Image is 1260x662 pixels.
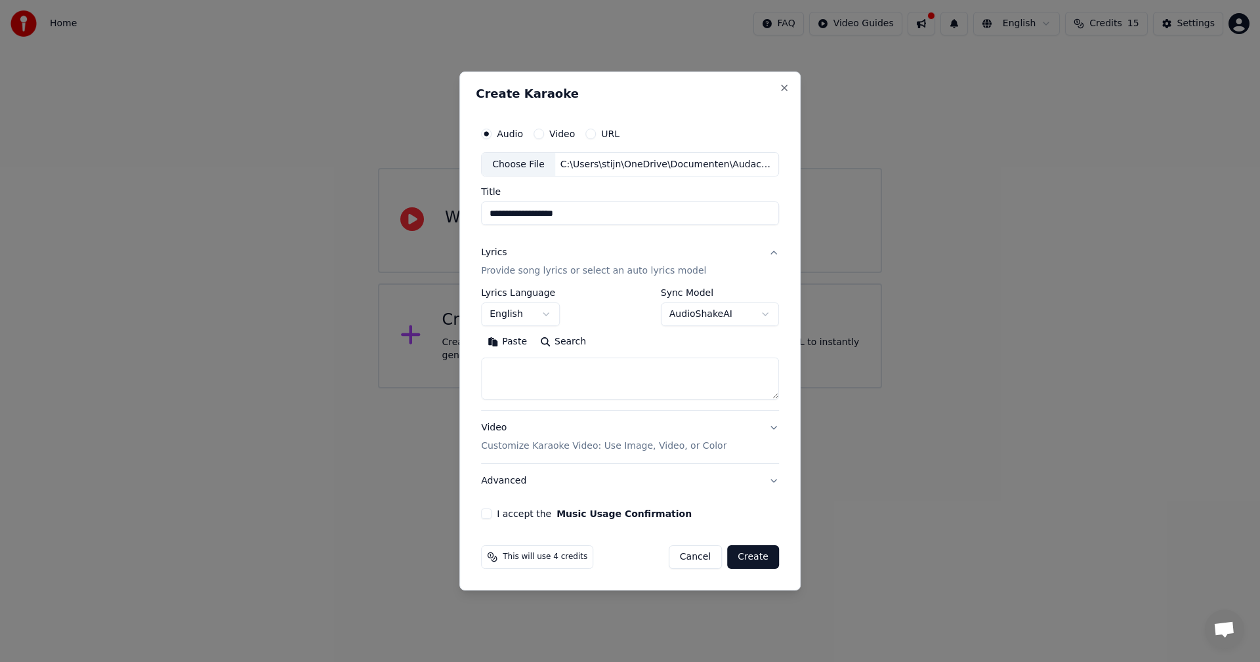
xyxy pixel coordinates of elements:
label: Lyrics Language [481,289,560,298]
div: C:\Users\stijn\OneDrive\Documenten\Audacity\10 jaar uvion trots.mp3 [555,158,778,171]
p: Provide song lyrics or select an auto lyrics model [481,265,706,278]
div: LyricsProvide song lyrics or select an auto lyrics model [481,289,779,411]
label: Sync Model [661,289,779,298]
button: I accept the [556,509,692,518]
div: Video [481,422,726,453]
button: Search [534,332,593,353]
button: LyricsProvide song lyrics or select an auto lyrics model [481,236,779,289]
label: I accept the [497,509,692,518]
button: Advanced [481,464,779,498]
p: Customize Karaoke Video: Use Image, Video, or Color [481,440,726,453]
div: Choose File [482,153,555,176]
button: Cancel [669,545,722,569]
button: Paste [481,332,534,353]
label: URL [601,129,619,138]
button: VideoCustomize Karaoke Video: Use Image, Video, or Color [481,411,779,464]
label: Video [549,129,575,138]
h2: Create Karaoke [476,88,784,100]
label: Audio [497,129,523,138]
button: Create [727,545,779,569]
span: This will use 4 credits [503,552,587,562]
label: Title [481,188,779,197]
div: Lyrics [481,247,507,260]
